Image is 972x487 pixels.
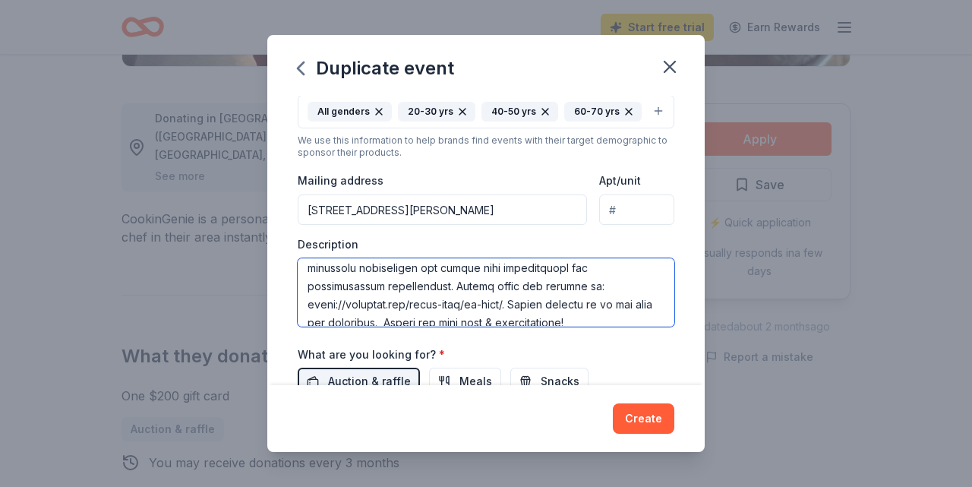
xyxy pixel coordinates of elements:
button: Meals [429,368,501,395]
span: Auction & raffle [328,372,411,391]
button: All genders20-30 yrs40-50 yrs60-70 yrs [298,95,674,128]
div: 20-30 yrs [398,102,475,122]
label: Description [298,237,358,252]
textarea: Lor Ips Dolorsit am consect adi 2el Seddoe TeMpo Inci Ut-Labo etdol ma Aliquaen 32ad mi Ven Quis ... [298,258,674,327]
label: Mailing address [298,173,383,188]
div: We use this information to help brands find events with their target demographic to sponsor their... [298,134,674,159]
input: # [599,194,674,225]
span: Meals [459,372,492,391]
div: 60-70 yrs [564,102,642,122]
button: Snacks [510,368,589,395]
button: Auction & raffle [298,368,420,395]
div: 40-50 yrs [481,102,558,122]
button: Create [613,403,674,434]
span: Snacks [541,372,579,391]
label: Apt/unit [599,173,641,188]
div: Duplicate event [298,56,454,81]
input: Enter a US address [298,194,587,225]
div: All genders [308,102,392,122]
label: What are you looking for? [298,347,445,362]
